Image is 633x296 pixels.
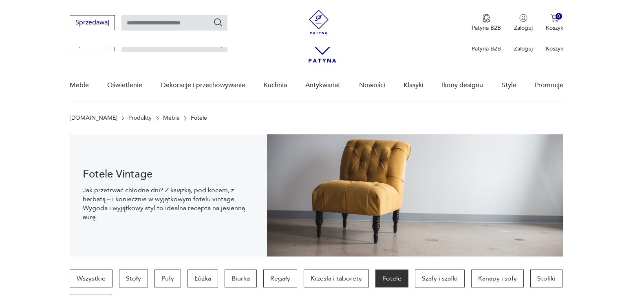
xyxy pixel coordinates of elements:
a: Wszystkie [70,270,112,287]
a: Regały [263,270,297,287]
p: Fotele [191,115,207,121]
a: Szafy i szafki [415,270,465,287]
button: Sprzedawaj [70,15,115,30]
a: [DOMAIN_NAME] [70,115,117,121]
a: Dekoracje i przechowywanie [161,70,245,101]
img: 9275102764de9360b0b1aa4293741aa9.jpg [267,134,563,257]
img: Ikonka użytkownika [519,14,527,22]
a: Promocje [535,70,563,101]
a: Pufy [154,270,181,287]
p: Jak przetrwać chłodne dni? Z książką, pod kocem, z herbatą – i koniecznie w wyjątkowym fotelu vin... [83,186,254,221]
a: Ikona medaluPatyna B2B [472,14,501,32]
button: Szukaj [213,18,223,27]
a: Style [502,70,516,101]
a: Meble [163,115,180,121]
img: Ikona koszyka [551,14,559,22]
a: Kanapy i sofy [471,270,524,287]
a: Nowości [359,70,385,101]
a: Produkty [128,115,152,121]
a: Stoły [119,270,148,287]
a: Łóżka [187,270,218,287]
p: Koszyk [546,24,563,32]
a: Fotele [375,270,408,287]
button: Zaloguj [514,14,533,32]
a: Biurka [225,270,257,287]
p: Patyna B2B [472,24,501,32]
a: Klasyki [404,70,423,101]
img: Patyna - sklep z meblami i dekoracjami vintage [307,10,331,34]
p: Zaloguj [514,45,533,53]
p: Koszyk [546,45,563,53]
img: Ikona medalu [482,14,490,23]
a: Sprzedawaj [70,42,115,47]
p: Zaloguj [514,24,533,32]
h1: Fotele Vintage [83,169,254,179]
button: Patyna B2B [472,14,501,32]
a: Ikony designu [442,70,483,101]
a: Meble [70,70,89,101]
a: Sprzedawaj [70,20,115,26]
a: Stoliki [530,270,562,287]
a: Oświetlenie [107,70,142,101]
a: Antykwariat [305,70,340,101]
a: Krzesła i taborety [304,270,369,287]
p: Patyna B2B [472,45,501,53]
button: 0Koszyk [546,14,563,32]
div: 0 [556,13,562,20]
a: Kuchnia [264,70,287,101]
